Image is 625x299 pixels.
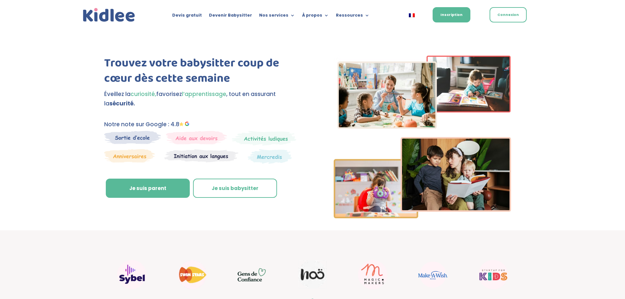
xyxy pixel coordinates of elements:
img: Mercredi [232,131,296,146]
img: GDC [238,268,267,281]
a: À propos [302,13,329,20]
div: 11 / 22 [285,257,340,292]
h1: Trouvez votre babysitter coup de cœur dès cette semaine [104,56,301,89]
a: Inscription [433,7,470,22]
div: 12 / 22 [345,257,400,292]
a: Kidlee Logo [81,7,137,24]
a: Connexion [490,7,527,22]
img: Sybel [117,260,146,289]
a: Je suis babysitter [193,179,277,198]
div: 13 / 22 [405,258,461,291]
a: Je suis parent [106,179,190,198]
p: Éveillez la favorisez , tout en assurant la [104,89,301,108]
a: Devis gratuit [172,13,202,20]
div: 9 / 22 [164,257,220,292]
img: Sortie decole [104,131,161,144]
img: Swim stars [177,260,207,289]
span: curiosité, [131,90,156,98]
img: Français [409,13,415,17]
img: Noo [298,260,327,289]
img: weekends [166,131,227,144]
picture: Imgs-2 [334,212,511,220]
img: Make a wish [418,262,448,288]
img: Thematique [248,149,292,164]
div: 10 / 22 [225,260,280,289]
p: Notre note sur Google : 4.8 [104,120,301,129]
a: Devenir Babysitter [209,13,252,20]
a: Ressources [336,13,369,20]
div: 14 / 22 [465,257,521,292]
span: l’apprentissage [182,90,226,98]
div: 8 / 22 [104,257,160,292]
strong: sécurité. [109,100,135,107]
img: startup for kids [479,260,508,289]
img: logo_kidlee_bleu [81,7,137,24]
img: Atelier thematique [164,149,238,163]
a: Nos services [259,13,295,20]
img: Magic makers [358,260,387,289]
img: Anniversaire [104,149,155,163]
